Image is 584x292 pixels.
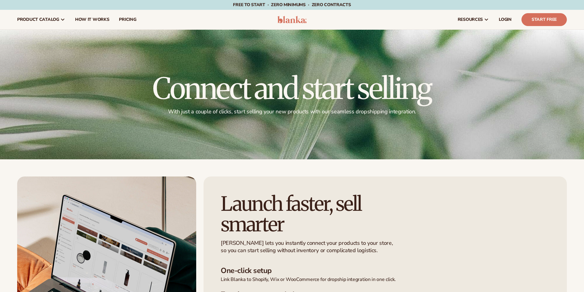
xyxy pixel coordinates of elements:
[458,17,483,22] span: resources
[114,10,141,29] a: pricing
[277,16,307,23] img: logo
[494,10,517,29] a: LOGIN
[221,240,394,254] p: [PERSON_NAME] lets you instantly connect your products to your store, so you can start selling wi...
[70,10,114,29] a: How It Works
[153,108,431,115] p: With just a couple of clicks, start selling your new products with our seamless dropshipping inte...
[221,194,407,235] h2: Launch faster, sell smarter
[12,10,70,29] a: product catalog
[521,13,567,26] a: Start Free
[233,2,351,8] span: Free to start · ZERO minimums · ZERO contracts
[75,17,109,22] span: How It Works
[153,74,431,103] h1: Connect and start selling
[17,17,59,22] span: product catalog
[221,266,550,275] h3: One-click setup
[453,10,494,29] a: resources
[119,17,136,22] span: pricing
[499,17,512,22] span: LOGIN
[221,276,550,283] p: Link Blanka to Shopify, Wix or WooCommerce for dropship integration in one click.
